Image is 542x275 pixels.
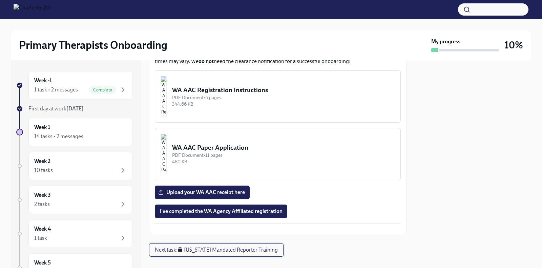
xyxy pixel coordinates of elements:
div: 1 task • 2 messages [34,86,78,93]
a: Week -11 task • 2 messagesComplete [16,71,133,100]
strong: My progress [431,38,460,45]
h6: Week -1 [34,77,52,84]
div: 1 task [34,234,47,242]
span: Next task : 🏛 [US_STATE] Mandated Reporter Training [155,247,278,253]
h6: Week 1 [34,124,50,131]
div: WA AAC Registration Instructions [172,86,395,94]
div: PDF Document • 6 pages [172,94,395,101]
strong: [DATE] [66,105,84,112]
strong: do not [199,58,214,64]
a: Week 210 tasks [16,152,133,180]
div: 2 tasks [34,200,50,208]
div: 480 KB [172,158,395,165]
h2: Primary Therapists Onboarding [19,38,167,52]
button: Next task:🏛 [US_STATE] Mandated Reporter Training [149,243,284,257]
button: WA AAC Registration InstructionsPDF Document•6 pages344.66 KB [155,70,401,123]
a: Week 32 tasks [16,186,133,214]
div: WA AAC Paper Application [172,143,395,152]
a: Week 41 task [16,219,133,248]
h3: 10% [504,39,523,51]
span: I've completed the WA Agency Affiliated registration [160,208,283,215]
button: I've completed the WA Agency Affiliated registration [155,205,287,218]
h6: Week 3 [34,191,51,199]
span: First day at work [28,105,84,112]
img: WA AAC Paper Application [161,134,167,174]
div: PDF Document • 11 pages [172,152,395,158]
a: First day at work[DATE] [16,105,133,112]
span: Upload your WA AAC receipt here [160,189,245,196]
h6: Week 5 [34,259,51,267]
h6: Week 4 [34,225,51,233]
span: Complete [89,87,116,92]
img: CharlieHealth [14,4,51,15]
img: WA AAC Registration Instructions [161,76,167,117]
button: WA AAC Paper ApplicationPDF Document•11 pages480 KB [155,128,401,180]
label: Upload your WA AAC receipt here [155,186,250,199]
h6: Week 2 [34,157,50,165]
div: 14 tasks • 2 messages [34,133,83,140]
div: 344.66 KB [172,101,395,107]
a: Week 114 tasks • 2 messages [16,118,133,146]
div: 10 tasks [34,167,53,174]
